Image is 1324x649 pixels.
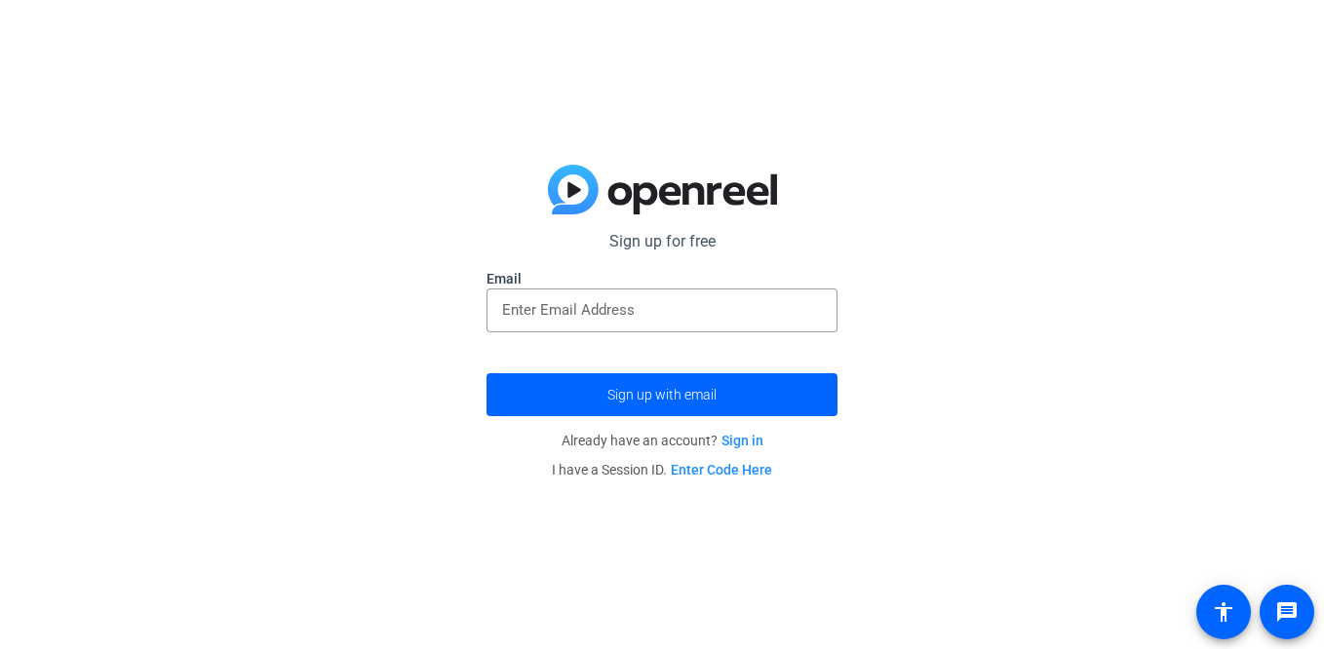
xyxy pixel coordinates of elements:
a: Enter Code Here [671,462,772,477]
label: Email [487,269,837,288]
a: Sign in [721,433,763,448]
p: Sign up for free [487,230,837,253]
img: blue-gradient.svg [548,165,777,215]
mat-icon: message [1275,600,1299,624]
span: Already have an account? [562,433,763,448]
button: Sign up with email [487,373,837,416]
input: Enter Email Address [502,298,822,322]
span: I have a Session ID. [552,462,772,477]
mat-icon: accessibility [1212,600,1235,624]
